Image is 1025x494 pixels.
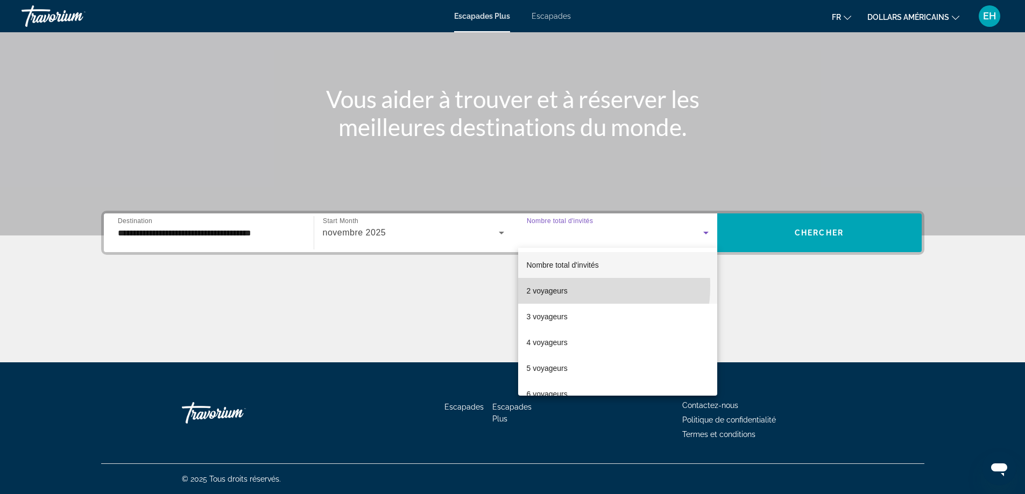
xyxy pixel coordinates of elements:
[527,312,568,321] font: 3 voyageurs
[527,338,568,347] font: 4 voyageurs
[527,261,599,269] font: Nombre total d'invités
[982,451,1016,485] iframe: Bouton de lancement de la fenêtre de messagerie
[527,390,568,398] font: 6 voyageurs
[527,287,568,295] font: 2 voyageurs
[527,364,568,373] font: 5 voyageurs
